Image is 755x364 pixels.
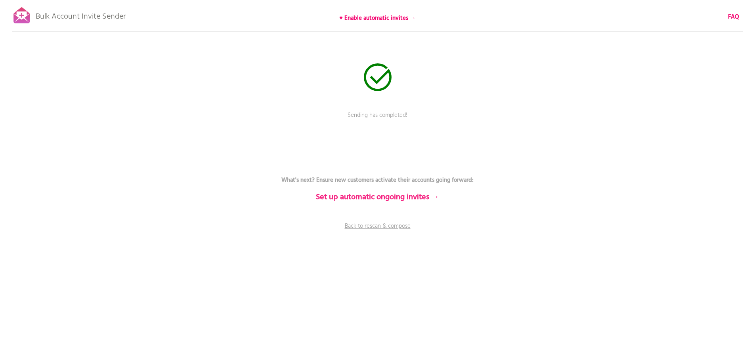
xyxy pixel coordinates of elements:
[728,12,739,22] b: FAQ
[259,222,497,242] a: Back to rescan & compose
[36,5,126,25] p: Bulk Account Invite Sender
[339,13,416,23] b: ♥ Enable automatic invites →
[281,175,474,185] b: What's next? Ensure new customers activate their accounts going forward:
[316,191,439,204] b: Set up automatic ongoing invites →
[259,111,497,131] p: Sending has completed!
[728,13,739,21] a: FAQ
